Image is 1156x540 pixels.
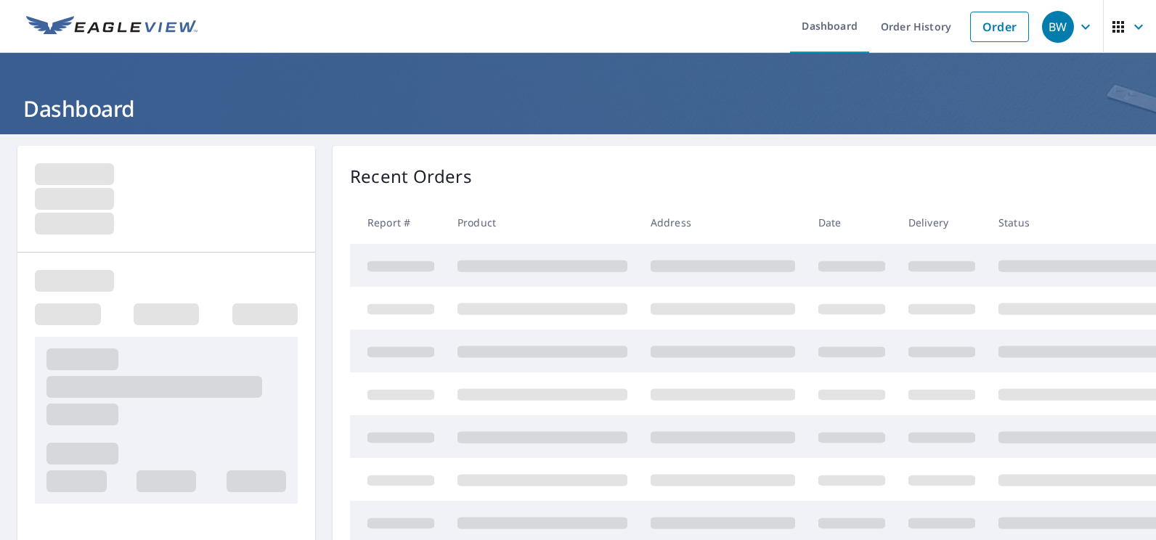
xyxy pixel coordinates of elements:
th: Date [807,201,897,244]
h1: Dashboard [17,94,1139,123]
a: Order [970,12,1029,42]
th: Address [639,201,807,244]
th: Report # [350,201,446,244]
img: EV Logo [26,16,198,38]
div: BW [1042,11,1074,43]
th: Product [446,201,639,244]
th: Delivery [897,201,987,244]
p: Recent Orders [350,163,472,189]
